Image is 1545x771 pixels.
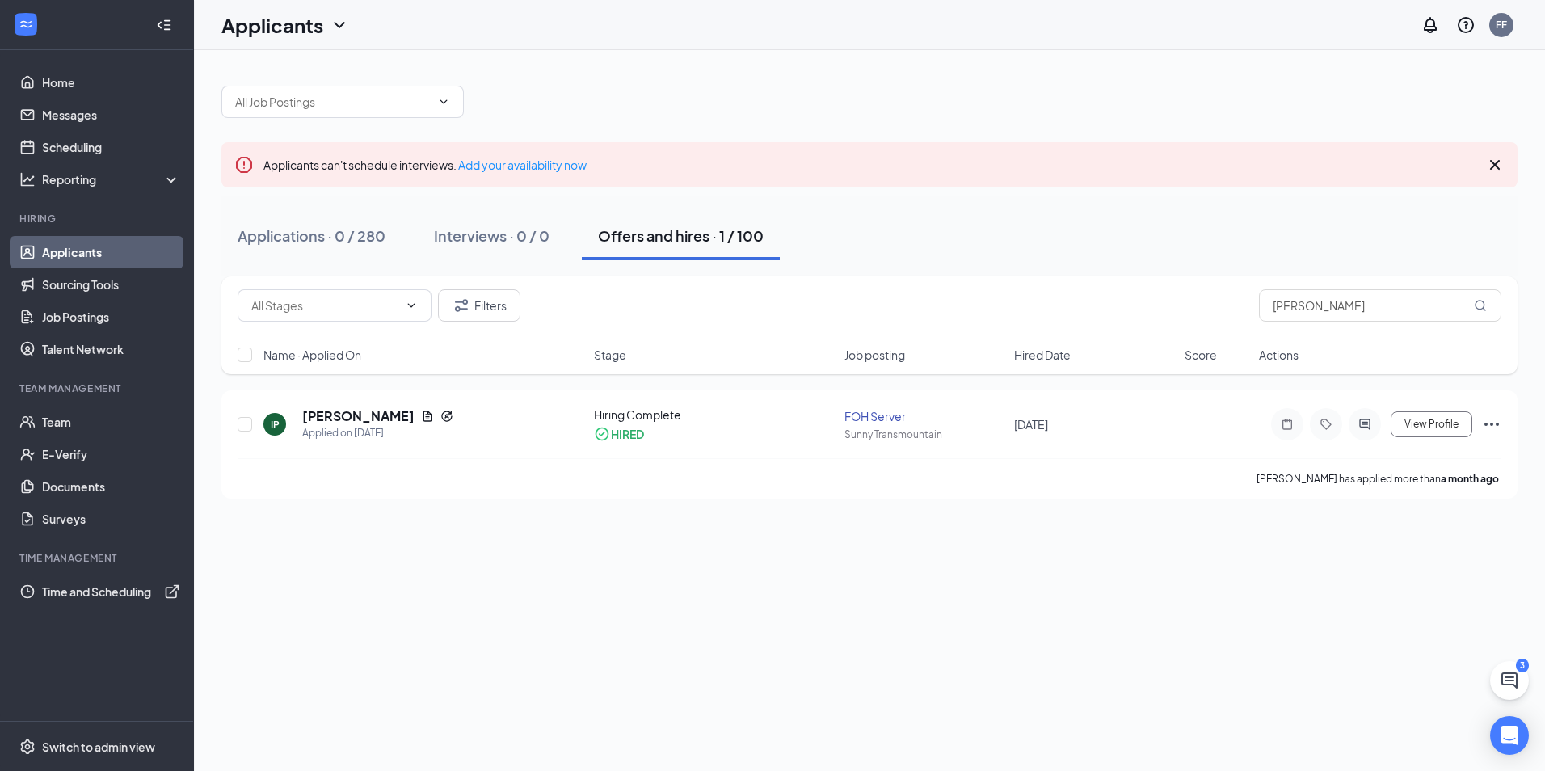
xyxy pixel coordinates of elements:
[421,410,434,423] svg: Document
[844,408,1005,424] div: FOH Server
[844,347,905,363] span: Job posting
[452,296,471,315] svg: Filter
[1014,347,1071,363] span: Hired Date
[42,438,180,470] a: E-Verify
[1391,411,1472,437] button: View Profile
[1474,299,1487,312] svg: MagnifyingGlass
[302,425,453,441] div: Applied on [DATE]
[42,131,180,163] a: Scheduling
[1485,155,1505,175] svg: Cross
[19,212,177,225] div: Hiring
[238,225,385,246] div: Applications · 0 / 280
[1490,661,1529,700] button: ChatActive
[271,418,280,432] div: IP
[42,66,180,99] a: Home
[19,381,177,395] div: Team Management
[263,158,587,172] span: Applicants can't schedule interviews.
[1500,671,1519,690] svg: ChatActive
[1421,15,1440,35] svg: Notifications
[42,406,180,438] a: Team
[263,347,361,363] span: Name · Applied On
[1185,347,1217,363] span: Score
[1516,659,1529,672] div: 3
[1441,473,1499,485] b: a month ago
[156,17,172,33] svg: Collapse
[1404,419,1459,430] span: View Profile
[611,426,644,442] div: HIRED
[1316,418,1336,431] svg: Tag
[235,93,431,111] input: All Job Postings
[234,155,254,175] svg: Error
[437,95,450,108] svg: ChevronDown
[19,171,36,187] svg: Analysis
[42,301,180,333] a: Job Postings
[1496,18,1507,32] div: FF
[19,739,36,755] svg: Settings
[1278,418,1297,431] svg: Note
[844,428,1005,441] div: Sunny Transmountain
[594,347,626,363] span: Stage
[42,333,180,365] a: Talent Network
[434,225,549,246] div: Interviews · 0 / 0
[440,410,453,423] svg: Reapply
[42,99,180,131] a: Messages
[594,407,835,423] div: Hiring Complete
[42,171,181,187] div: Reporting
[405,299,418,312] svg: ChevronDown
[251,297,398,314] input: All Stages
[18,16,34,32] svg: WorkstreamLogo
[42,268,180,301] a: Sourcing Tools
[42,575,180,608] a: Time and SchedulingExternalLink
[19,551,177,565] div: TIME MANAGEMENT
[1355,418,1375,431] svg: ActiveChat
[1257,472,1501,486] p: [PERSON_NAME] has applied more than .
[1490,716,1529,755] div: Open Intercom Messenger
[42,739,155,755] div: Switch to admin view
[1456,15,1476,35] svg: QuestionInfo
[1014,417,1048,432] span: [DATE]
[598,225,764,246] div: Offers and hires · 1 / 100
[42,503,180,535] a: Surveys
[221,11,323,39] h1: Applicants
[594,426,610,442] svg: CheckmarkCircle
[1259,289,1501,322] input: Search in offers and hires
[302,407,415,425] h5: [PERSON_NAME]
[330,15,349,35] svg: ChevronDown
[1482,415,1501,434] svg: Ellipses
[1259,347,1299,363] span: Actions
[42,236,180,268] a: Applicants
[458,158,587,172] a: Add your availability now
[438,289,520,322] button: Filter Filters
[42,470,180,503] a: Documents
